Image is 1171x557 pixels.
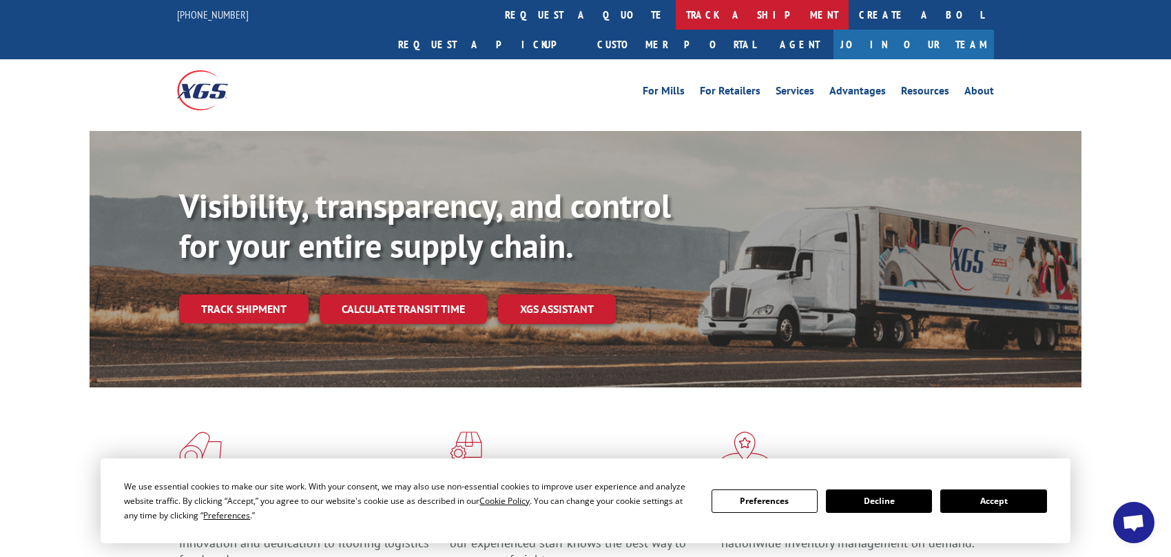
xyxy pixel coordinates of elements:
[1113,502,1154,543] div: Open chat
[177,8,249,21] a: [PHONE_NUMBER]
[479,495,530,507] span: Cookie Policy
[587,30,766,59] a: Customer Portal
[901,85,949,101] a: Resources
[179,432,222,467] img: xgs-icon-total-supply-chain-intelligence-red
[833,30,994,59] a: Join Our Team
[450,432,482,467] img: xgs-icon-focused-on-flooring-red
[179,294,309,323] a: Track shipment
[721,432,769,467] img: xgs-icon-flagship-distribution-model-red
[700,85,760,101] a: For Retailers
[320,294,487,324] a: Calculate transit time
[179,184,671,267] b: Visibility, transparency, and control for your entire supply chain.
[766,30,833,59] a: Agent
[203,509,250,521] span: Preferences
[829,85,886,101] a: Advantages
[776,85,814,101] a: Services
[101,458,1070,543] div: Cookie Consent Prompt
[124,479,694,523] div: We use essential cookies to make our site work. With your consent, we may also use non-essential ...
[826,489,932,513] button: Decline
[964,85,994,101] a: About
[940,489,1046,513] button: Accept
[712,489,818,513] button: Preferences
[643,85,685,101] a: For Mills
[388,30,587,59] a: Request a pickup
[498,294,616,324] a: XGS ASSISTANT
